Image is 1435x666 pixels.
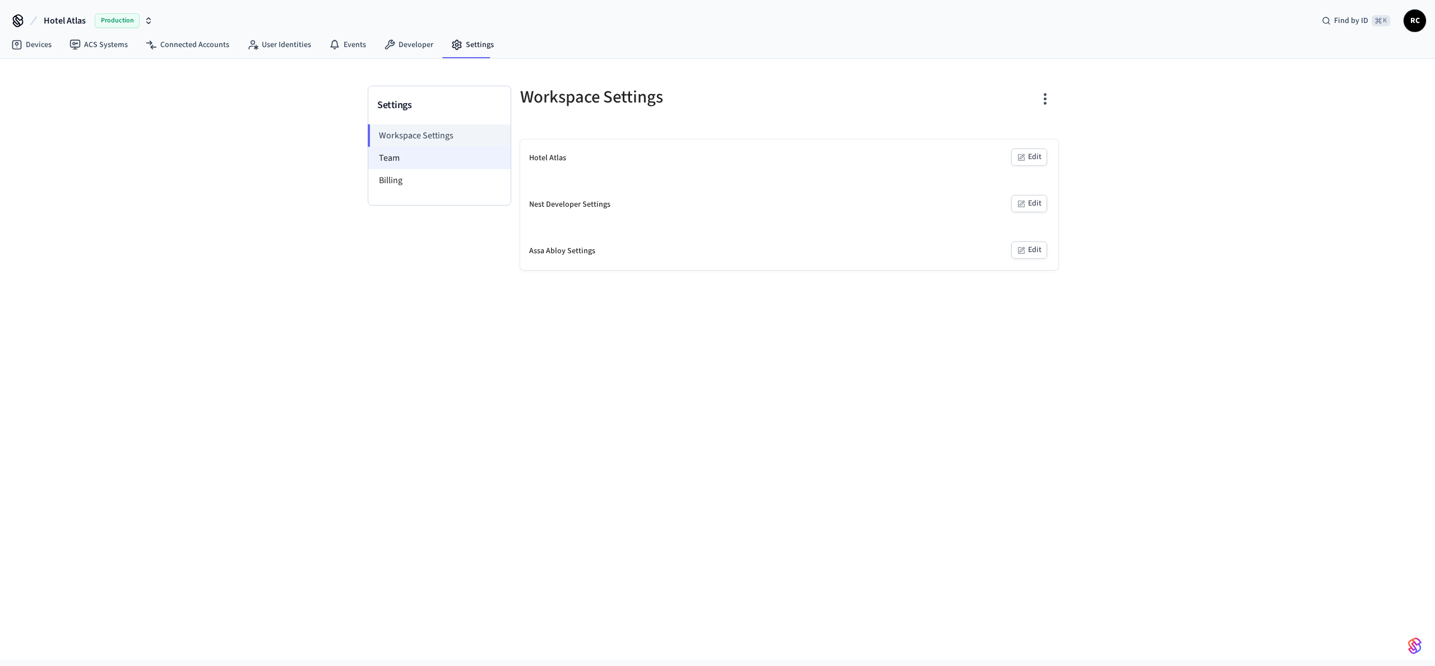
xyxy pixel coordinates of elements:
[2,35,61,55] a: Devices
[95,13,140,28] span: Production
[368,169,511,192] li: Billing
[529,199,610,211] div: Nest Developer Settings
[1404,10,1426,32] button: RC
[44,14,86,27] span: Hotel Atlas
[1011,148,1047,166] button: Edit
[1334,15,1368,26] span: Find by ID
[1405,11,1425,31] span: RC
[137,35,238,55] a: Connected Accounts
[320,35,375,55] a: Events
[529,245,595,257] div: Assa Abloy Settings
[529,152,566,164] div: Hotel Atlas
[238,35,320,55] a: User Identities
[1011,241,1047,259] button: Edit
[1408,637,1422,655] img: SeamLogoGradient.69752ec5.svg
[377,97,502,113] h3: Settings
[1313,11,1399,31] div: Find by ID⌘ K
[442,35,503,55] a: Settings
[61,35,137,55] a: ACS Systems
[368,124,511,147] li: Workspace Settings
[1011,195,1047,212] button: Edit
[1372,15,1390,26] span: ⌘ K
[375,35,442,55] a: Developer
[368,147,511,169] li: Team
[520,86,783,109] h5: Workspace Settings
